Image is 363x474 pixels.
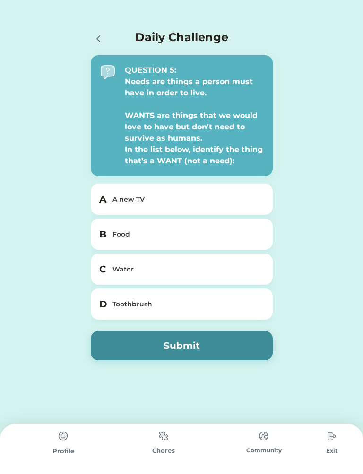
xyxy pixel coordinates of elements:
[135,29,228,46] h4: Daily Challenge
[112,195,262,204] div: A new TV
[314,447,350,455] div: Exit
[99,192,107,206] h5: A
[99,227,107,241] h5: B
[100,65,115,80] img: interface-help-question-message--bubble-help-mark-message-query-question-speech.svg
[113,446,214,456] div: Chores
[54,427,73,446] img: type%3Dchores%2C%20state%3Ddefault.svg
[99,297,107,311] h5: D
[322,427,341,446] img: type%3Dchores%2C%20state%3Ddefault.svg
[112,229,262,239] div: Food
[125,65,263,167] div: QUESTION 5: Needs are things a person must have in order to live. WANTS are things that we would ...
[112,299,262,309] div: Toothbrush
[154,427,173,445] img: type%3Dchores%2C%20state%3Ddefault.svg
[254,427,273,445] img: type%3Dchores%2C%20state%3Ddefault.svg
[99,262,107,276] h5: C
[112,264,262,274] div: Water
[91,331,273,360] button: Submit
[13,447,113,456] div: Profile
[214,446,314,455] div: Community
